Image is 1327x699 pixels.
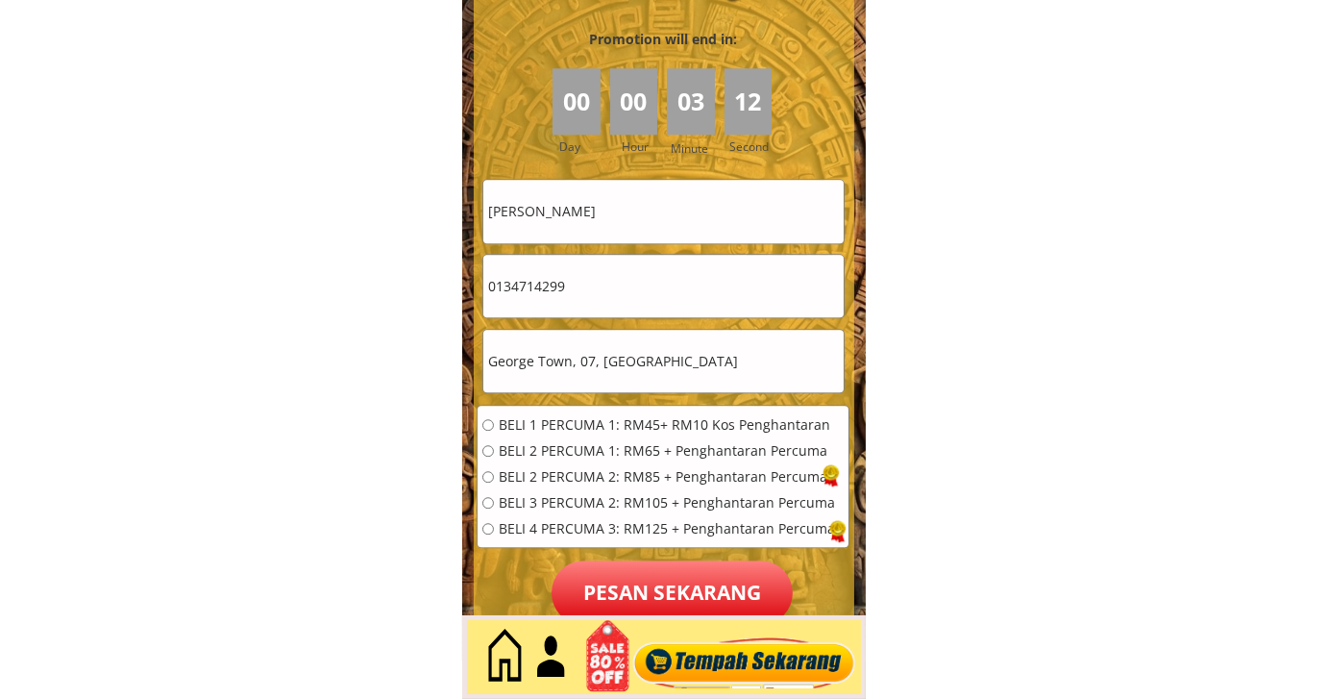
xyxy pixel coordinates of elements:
h3: Second [729,137,776,156]
input: Nama [483,180,844,242]
input: Telefon [483,255,844,317]
span: BELI 3 PERCUMA 2: RM105 + Penghantaran Percuma [499,496,835,510]
h3: Minute [671,139,713,158]
span: BELI 2 PERCUMA 2: RM85 + Penghantaran Percuma [499,470,835,484]
span: BELI 2 PERCUMA 1: RM65 + Penghantaran Percuma [499,444,835,458]
span: BELI 1 PERCUMA 1: RM45+ RM10 Kos Penghantaran [499,418,835,432]
p: Pesan sekarang [552,561,793,625]
span: BELI 4 PERCUMA 3: RM125 + Penghantaran Percuma [499,522,835,536]
h3: Hour [622,137,662,156]
h3: Day [559,137,607,156]
input: Alamat [483,330,844,392]
h3: Promotion will end in: [554,29,772,50]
